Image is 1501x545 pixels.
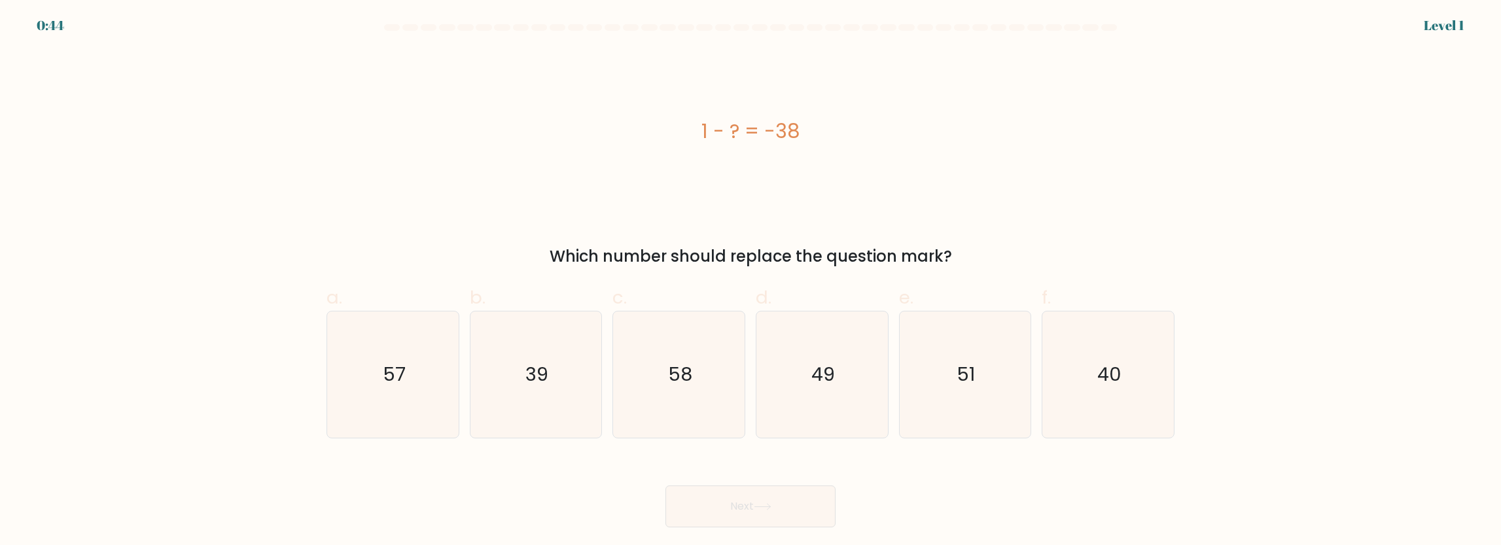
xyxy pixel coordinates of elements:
div: Level 1 [1424,16,1464,35]
span: f. [1042,285,1051,310]
span: c. [612,285,627,310]
text: 40 [1097,362,1121,388]
text: 57 [383,362,406,388]
div: Which number should replace the question mark? [334,245,1167,268]
text: 39 [525,362,548,388]
text: 51 [957,362,976,388]
div: 1 - ? = -38 [327,116,1174,146]
text: 49 [811,362,835,388]
span: e. [899,285,913,310]
button: Next [665,485,836,527]
div: 0:44 [37,16,64,35]
span: a. [327,285,342,310]
span: d. [756,285,771,310]
text: 58 [668,362,692,388]
span: b. [470,285,486,310]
